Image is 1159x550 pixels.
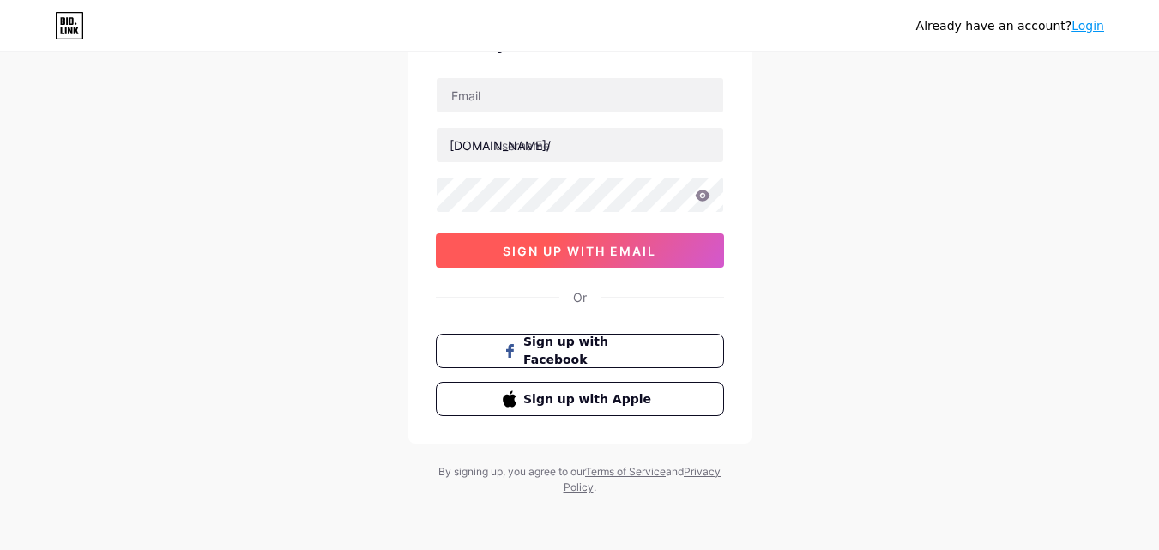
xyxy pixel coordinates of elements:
[916,17,1104,35] div: Already have an account?
[434,464,726,495] div: By signing up, you agree to our and .
[437,78,723,112] input: Email
[1071,19,1104,33] a: Login
[436,233,724,268] button: sign up with email
[523,333,656,369] span: Sign up with Facebook
[503,244,656,258] span: sign up with email
[450,136,551,154] div: [DOMAIN_NAME]/
[437,128,723,162] input: username
[436,382,724,416] button: Sign up with Apple
[585,465,666,478] a: Terms of Service
[436,334,724,368] button: Sign up with Facebook
[523,390,656,408] span: Sign up with Apple
[573,288,587,306] div: Or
